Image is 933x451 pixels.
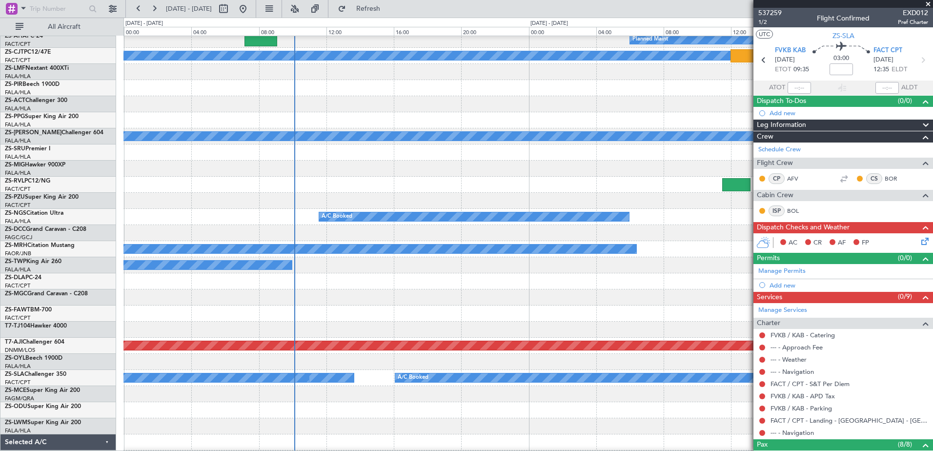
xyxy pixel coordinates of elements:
[731,27,798,36] div: 12:00
[5,259,26,265] span: ZS-TWP
[787,174,809,183] a: AFV
[771,429,814,437] a: --- - Navigation
[757,222,850,233] span: Dispatch Checks and Weather
[5,82,60,87] a: ZS-PIRBeech 1900D
[789,238,797,248] span: AC
[5,371,24,377] span: ZS-SLA
[5,185,30,193] a: FACT/CPT
[771,343,823,351] a: --- - Approach Fee
[166,4,212,13] span: [DATE] - [DATE]
[5,218,31,225] a: FALA/HLA
[5,347,35,354] a: DNMM/LOS
[5,234,32,241] a: FAGC/GCJ
[5,282,30,289] a: FACT/CPT
[5,427,31,434] a: FALA/HLA
[5,420,81,426] a: ZS-LWMSuper King Air 200
[769,173,785,184] div: CP
[892,65,907,75] span: ELDT
[5,291,27,297] span: ZS-MGC
[775,46,806,56] span: FVKB KAB
[529,27,596,36] div: 00:00
[5,339,64,345] a: T7-AJIChallenger 604
[5,130,61,136] span: ZS-[PERSON_NAME]
[838,238,846,248] span: AF
[333,1,392,17] button: Refresh
[5,162,25,168] span: ZS-MIG
[5,323,67,329] a: T7-TJ104Hawker 4000
[5,275,41,281] a: ZS-DLAPC-24
[5,178,24,184] span: ZS-RVL
[5,243,27,248] span: ZS-MRH
[5,33,43,39] a: ZS-AHAPC-24
[757,131,773,143] span: Crew
[5,275,25,281] span: ZS-DLA
[885,174,907,183] a: BOR
[771,380,850,388] a: FACT / CPT - S&T Per Diem
[5,146,25,152] span: ZS-SRU
[5,82,22,87] span: ZS-PIR
[398,370,428,385] div: A/C Booked
[898,18,928,26] span: Pref Charter
[873,55,893,65] span: [DATE]
[5,98,67,103] a: ZS-ACTChallenger 300
[530,20,568,28] div: [DATE] - [DATE]
[25,23,103,30] span: All Aircraft
[757,292,782,303] span: Services
[5,243,75,248] a: ZS-MRHCitation Mustang
[5,153,31,161] a: FALA/HLA
[5,355,62,361] a: ZS-OYLBeech 1900D
[5,178,50,184] a: ZS-RVLPC12/NG
[757,253,780,264] span: Permits
[5,404,27,410] span: ZS-ODU
[5,41,30,48] a: FACT/CPT
[758,306,807,315] a: Manage Services
[5,65,25,71] span: ZS-LMF
[770,281,928,289] div: Add new
[5,259,61,265] a: ZS-TWPKing Air 260
[758,145,801,155] a: Schedule Crew
[775,55,795,65] span: [DATE]
[873,46,902,56] span: FACT CPT
[632,32,668,47] div: Planned Maint
[5,266,31,273] a: FALA/HLA
[5,162,65,168] a: ZS-MIGHawker 900XP
[5,33,27,39] span: ZS-AHA
[769,83,785,93] span: ATOT
[5,210,26,216] span: ZS-NGS
[757,318,780,329] span: Charter
[5,339,22,345] span: T7-AJI
[5,105,31,112] a: FALA/HLA
[757,439,768,451] span: Pax
[757,120,806,131] span: Leg Information
[596,27,664,36] div: 04:00
[5,49,51,55] a: ZS-CJTPC12/47E
[898,96,912,106] span: (0/0)
[5,379,30,386] a: FACT/CPT
[5,307,52,313] a: ZS-FAWTBM-700
[5,114,79,120] a: ZS-PPGSuper King Air 200
[832,31,854,41] span: ZS-SLA
[771,368,814,376] a: --- - Navigation
[5,323,30,329] span: T7-TJ104
[898,8,928,18] span: EXD012
[771,392,835,400] a: FVKB / KAB - APD Tax
[5,146,50,152] a: ZS-SRUPremier I
[788,82,811,94] input: --:--
[771,331,835,339] a: FVKB / KAB - Catering
[5,363,31,370] a: FALA/HLA
[5,98,25,103] span: ZS-ACT
[5,169,31,177] a: FALA/HLA
[756,30,773,39] button: UTC
[901,83,917,93] span: ALDT
[5,137,31,144] a: FALA/HLA
[757,158,793,169] span: Flight Crew
[757,96,806,107] span: Dispatch To-Dos
[5,57,30,64] a: FACT/CPT
[771,355,807,364] a: --- - Weather
[787,206,809,215] a: BOL
[770,109,928,117] div: Add new
[5,250,31,257] a: FAOR/JNB
[757,190,793,201] span: Cabin Crew
[862,238,869,248] span: FP
[873,65,889,75] span: 12:35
